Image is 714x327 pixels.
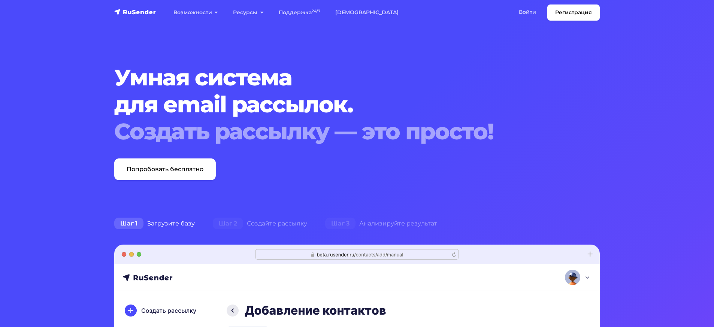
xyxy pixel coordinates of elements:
a: Возможности [166,5,226,20]
a: Ресурсы [226,5,271,20]
a: Поддержка24/7 [271,5,328,20]
img: RuSender [114,8,156,16]
span: Шаг 1 [114,218,143,230]
sup: 24/7 [312,9,320,13]
a: Попробовать бесплатно [114,158,216,180]
div: Загрузите базу [105,216,204,231]
div: Создать рассылку — это просто! [114,118,559,145]
a: Регистрация [547,4,600,21]
div: Создайте рассылку [204,216,316,231]
a: [DEMOGRAPHIC_DATA] [328,5,406,20]
a: Войти [511,4,544,20]
div: Анализируйте результат [316,216,446,231]
span: Шаг 3 [325,218,356,230]
span: Шаг 2 [213,218,243,230]
h1: Умная система для email рассылок. [114,64,559,145]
